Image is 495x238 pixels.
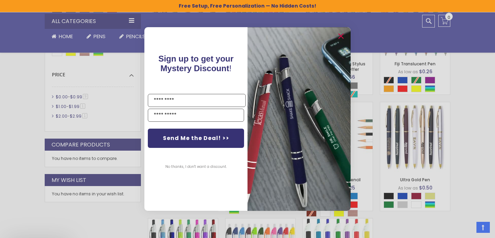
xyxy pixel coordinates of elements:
button: Close dialog [335,31,346,42]
button: No thanks, I don't want a discount. [162,158,230,175]
span: ! [158,54,234,73]
iframe: Google Customer Reviews [438,219,495,238]
button: Send Me the Deal! >> [148,129,244,148]
img: pop-up-image [247,27,351,210]
span: Sign up to get your Mystery Discount [158,54,234,73]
